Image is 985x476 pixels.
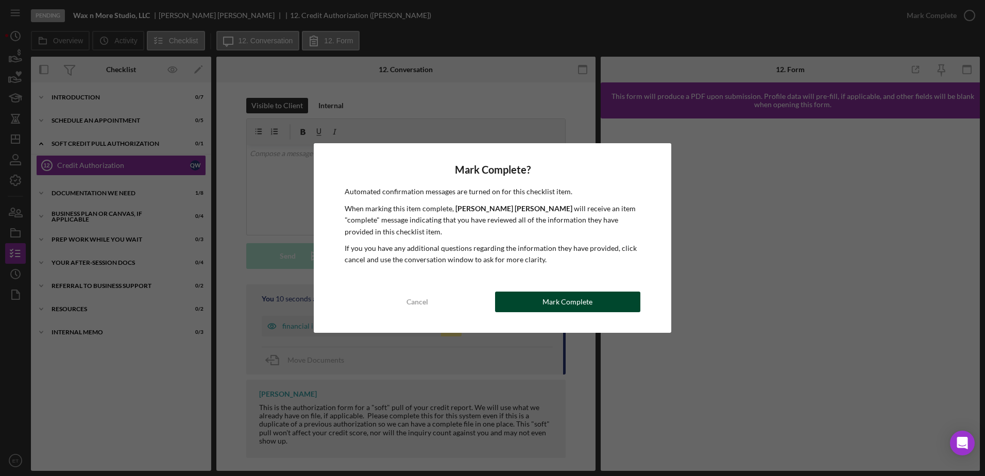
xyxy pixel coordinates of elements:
div: Cancel [406,292,428,312]
button: Mark Complete [495,292,640,312]
p: When marking this item complete, will receive an item "complete" message indicating that you have... [345,203,640,237]
b: [PERSON_NAME] [PERSON_NAME] [455,204,572,213]
p: If you you have any additional questions regarding the information they have provided, click canc... [345,243,640,266]
div: Mark Complete [542,292,592,312]
div: Open Intercom Messenger [950,431,975,455]
p: Automated confirmation messages are turned on for this checklist item. [345,186,640,197]
button: Cancel [345,292,490,312]
h4: Mark Complete? [345,164,640,176]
